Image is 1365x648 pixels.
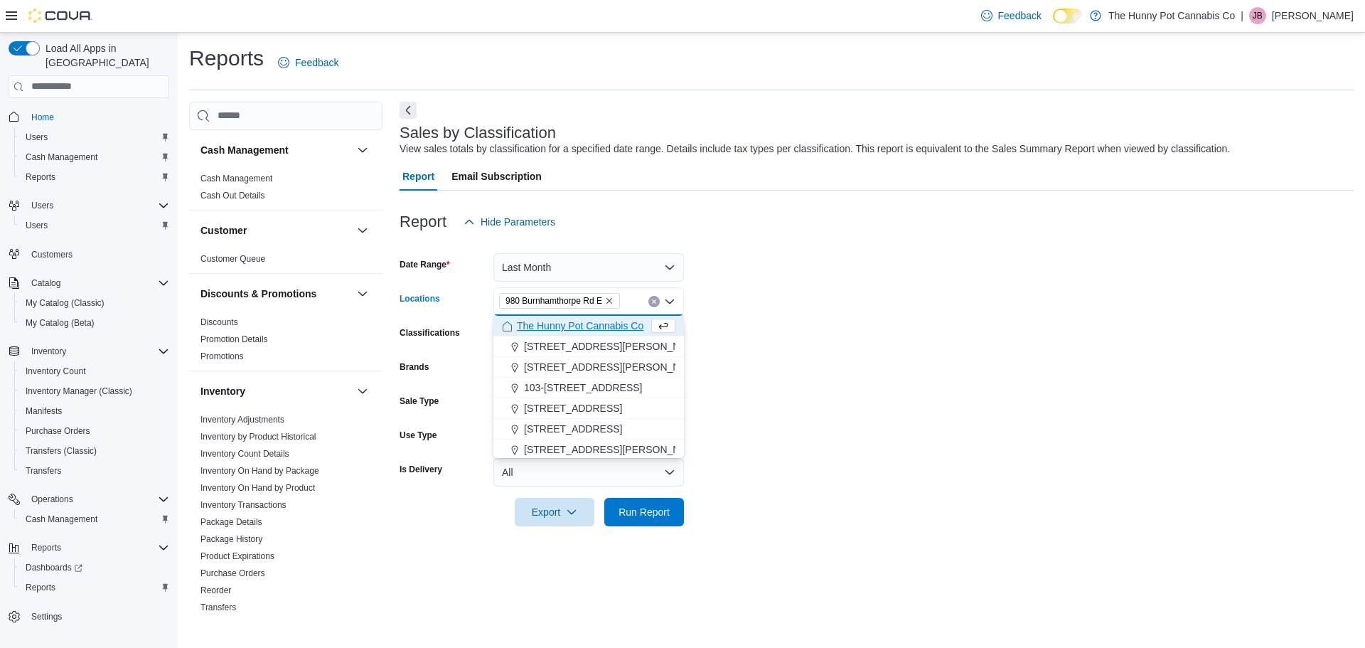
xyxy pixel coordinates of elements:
[20,294,169,312] span: My Catalog (Classic)
[20,363,92,380] a: Inventory Count
[20,383,169,400] span: Inventory Manager (Classic)
[200,414,284,425] span: Inventory Adjustments
[20,169,61,186] a: Reports
[26,425,90,437] span: Purchase Orders
[26,607,169,625] span: Settings
[26,109,60,126] a: Home
[26,514,97,525] span: Cash Management
[200,516,262,528] span: Package Details
[400,213,446,230] h3: Report
[20,511,169,528] span: Cash Management
[31,611,62,622] span: Settings
[200,483,315,493] a: Inventory On Hand by Product
[605,297,614,305] button: Remove 980 Burnhamthorpe Rd E from selection in this group
[26,491,169,508] span: Operations
[26,245,169,263] span: Customers
[14,313,175,333] button: My Catalog (Beta)
[3,538,175,558] button: Reports
[26,197,169,214] span: Users
[14,421,175,441] button: Purchase Orders
[354,222,371,239] button: Customer
[20,462,169,479] span: Transfers
[200,551,274,562] span: Product Expirations
[354,383,371,400] button: Inventory
[524,381,643,395] span: 103-[STREET_ADDRESS]
[200,174,272,184] a: Cash Management
[200,534,262,544] a: Package History
[200,253,265,265] span: Customer Queue
[400,259,450,270] label: Date Range
[26,343,169,360] span: Inventory
[200,334,268,344] a: Promotion Details
[26,386,132,397] span: Inventory Manager (Classic)
[200,351,244,361] a: Promotions
[26,297,105,309] span: My Catalog (Classic)
[14,461,175,481] button: Transfers
[200,551,274,561] a: Product Expirations
[14,216,175,235] button: Users
[20,217,53,234] a: Users
[14,441,175,461] button: Transfers (Classic)
[3,273,175,293] button: Catalog
[200,143,289,157] h3: Cash Management
[400,124,556,142] h3: Sales by Classification
[3,107,175,127] button: Home
[200,190,265,201] span: Cash Out Details
[200,585,231,595] a: Reorder
[189,411,382,622] div: Inventory
[26,171,55,183] span: Reports
[14,167,175,187] button: Reports
[400,102,417,119] button: Next
[20,559,88,576] a: Dashboards
[200,602,236,613] span: Transfers
[200,173,272,184] span: Cash Management
[26,366,86,377] span: Inventory Count
[20,579,169,596] span: Reports
[20,423,169,440] span: Purchase Orders
[31,542,61,553] span: Reports
[499,293,620,309] span: 980 Burnhamthorpe Rd E
[524,339,705,354] span: [STREET_ADDRESS][PERSON_NAME]
[1253,7,1263,24] span: JB
[200,500,287,510] a: Inventory Transactions
[200,223,247,238] h3: Customer
[26,608,68,625] a: Settings
[524,442,705,457] span: [STREET_ADDRESS][PERSON_NAME]
[20,149,103,166] a: Cash Management
[26,562,82,573] span: Dashboards
[1241,7,1243,24] p: |
[515,498,594,526] button: Export
[26,275,169,292] span: Catalog
[14,558,175,578] a: Dashboards
[20,559,169,576] span: Dashboards
[354,142,371,159] button: Cash Management
[3,606,175,627] button: Settings
[26,445,97,457] span: Transfers (Classic)
[20,294,110,312] a: My Catalog (Classic)
[14,293,175,313] button: My Catalog (Classic)
[26,317,95,329] span: My Catalog (Beta)
[20,314,169,331] span: My Catalog (Beta)
[189,250,382,273] div: Customer
[451,162,542,191] span: Email Subscription
[493,419,684,440] button: [STREET_ADDRESS]
[20,363,169,380] span: Inventory Count
[524,360,705,374] span: [STREET_ADDRESS][PERSON_NAME]
[189,44,264,73] h1: Reports
[664,296,675,307] button: Close list of options
[14,127,175,147] button: Users
[189,314,382,371] div: Discounts & Promotions
[493,458,684,487] button: All
[200,568,265,579] span: Purchase Orders
[619,505,670,519] span: Run Report
[400,142,1230,156] div: View sales totals by classification for a specified date range. Details include tax types per cla...
[20,129,169,146] span: Users
[200,602,236,612] a: Transfers
[14,361,175,381] button: Inventory Count
[14,578,175,597] button: Reports
[26,108,169,126] span: Home
[200,431,316,442] span: Inventory by Product Historical
[26,152,97,163] span: Cash Management
[1272,7,1354,24] p: [PERSON_NAME]
[200,533,262,545] span: Package History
